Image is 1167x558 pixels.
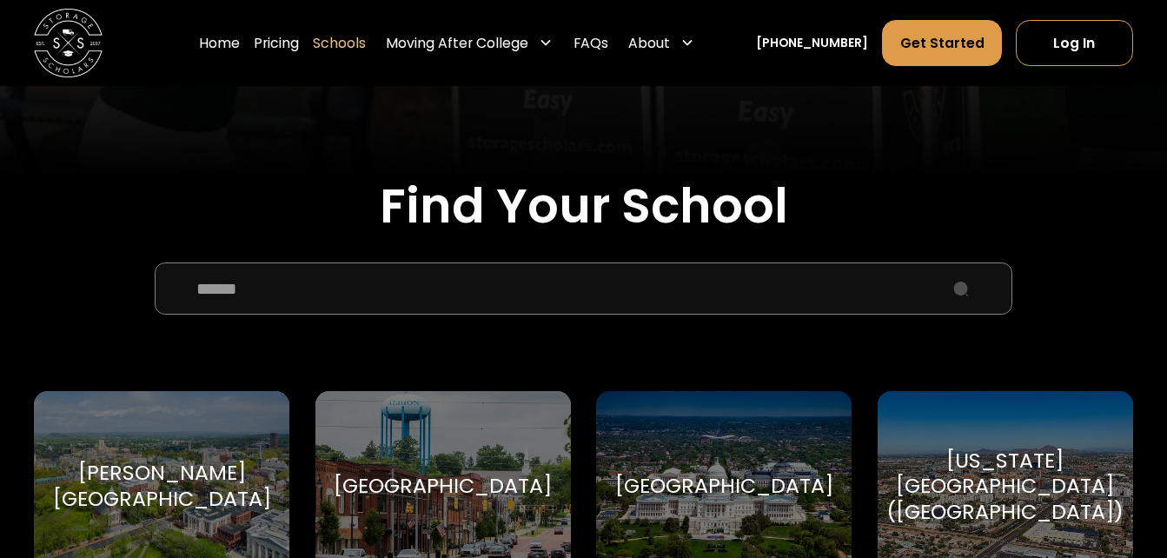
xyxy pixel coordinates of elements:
a: Get Started [882,20,1002,66]
div: Moving After College [386,33,528,54]
div: Moving After College [380,19,560,67]
div: About [628,33,670,54]
img: Storage Scholars main logo [34,9,103,77]
div: [PERSON_NAME][GEOGRAPHIC_DATA] [53,460,271,511]
a: Home [199,19,240,67]
a: [PHONE_NUMBER] [756,34,868,52]
div: About [622,19,701,67]
div: [US_STATE][GEOGRAPHIC_DATA] ([GEOGRAPHIC_DATA]) [886,448,1124,525]
a: Pricing [254,19,299,67]
h2: Find Your School [34,177,1132,235]
div: [GEOGRAPHIC_DATA] [615,473,833,499]
a: Schools [313,19,366,67]
div: [GEOGRAPHIC_DATA] [334,473,552,499]
a: FAQs [574,19,608,67]
a: Log In [1016,20,1132,66]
